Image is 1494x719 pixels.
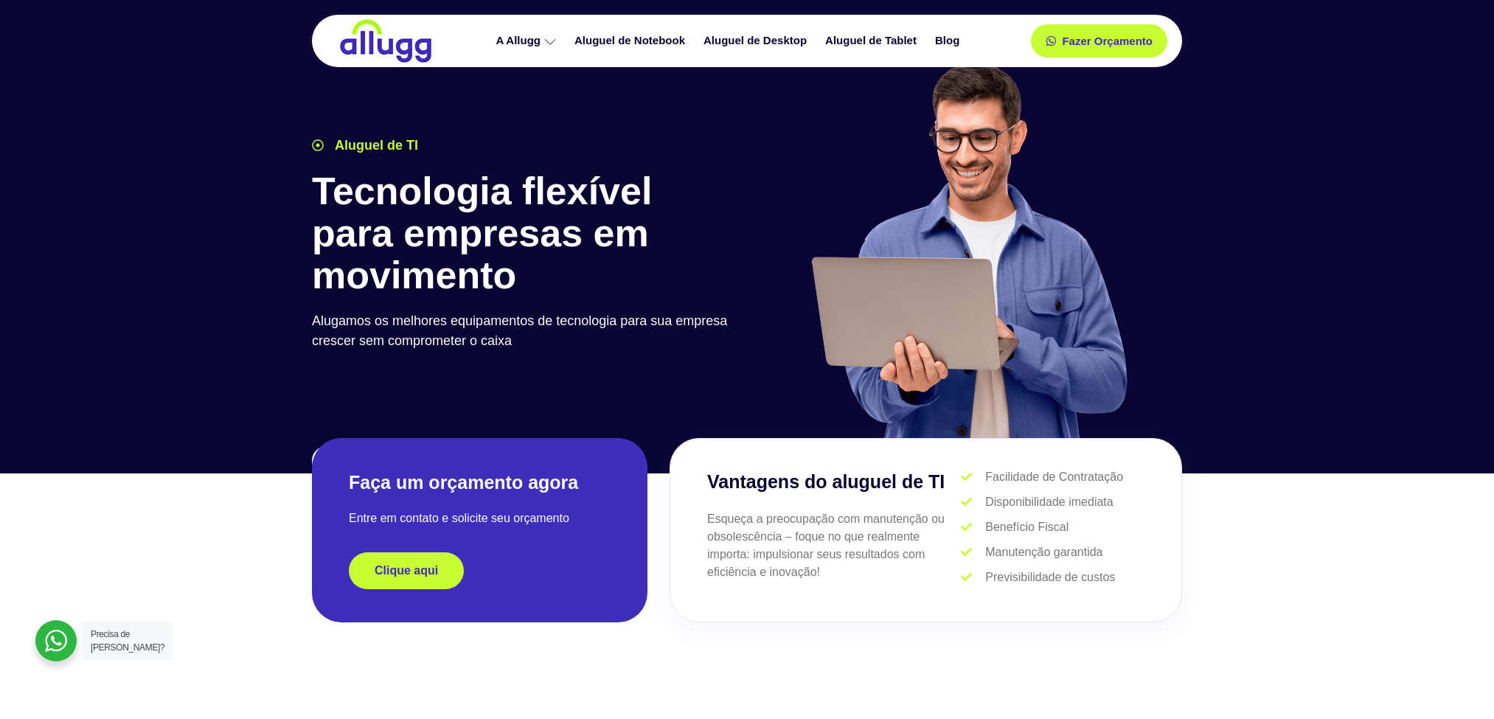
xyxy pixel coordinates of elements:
span: Aluguel de TI [331,136,418,156]
span: Clique aqui [375,565,438,577]
span: Manutenção garantida [981,543,1102,561]
h3: Vantagens do aluguel de TI [707,468,961,496]
a: Aluguel de Notebook [567,28,696,54]
h1: Tecnologia flexível para empresas em movimento [312,170,740,297]
span: Fazer Orçamento [1062,35,1153,46]
span: Facilidade de Contratação [981,468,1123,486]
span: Benefício Fiscal [981,518,1069,536]
a: Blog [928,28,970,54]
span: Precisa de [PERSON_NAME]? [91,629,164,653]
p: Entre em contato e solicite seu orçamento [349,510,611,527]
a: Aluguel de Tablet [818,28,928,54]
img: aluguel de ti para startups [806,62,1131,438]
h2: Faça um orçamento agora [349,470,611,495]
span: Disponibilidade imediata [981,493,1113,511]
span: Previsibilidade de custos [981,569,1115,586]
a: Clique aqui [349,552,464,589]
a: A Allugg [488,28,567,54]
a: Fazer Orçamento [1031,24,1167,58]
a: Aluguel de Desktop [696,28,818,54]
p: Alugamos os melhores equipamentos de tecnologia para sua empresa crescer sem comprometer o caixa [312,311,740,351]
p: Esqueça a preocupação com manutenção ou obsolescência – foque no que realmente importa: impulsion... [707,510,961,581]
img: locação de TI é Allugg [338,18,434,63]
